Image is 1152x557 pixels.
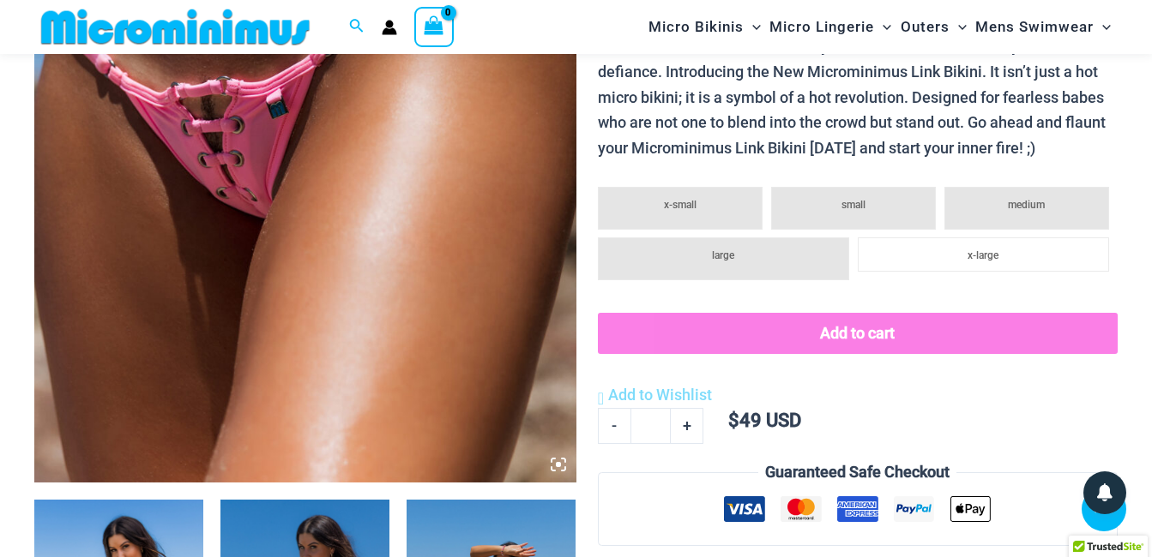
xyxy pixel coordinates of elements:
[874,5,891,49] span: Menu Toggle
[841,199,866,211] span: small
[901,5,950,49] span: Outers
[1094,5,1111,49] span: Menu Toggle
[858,237,1109,272] li: x-large
[34,8,317,46] img: MM SHOP LOGO FLAT
[758,459,956,485] legend: Guaranteed Safe Checkout
[644,5,765,49] a: Micro BikinisMenu ToggleMenu Toggle
[598,382,712,408] a: Add to Wishlist
[598,237,849,280] li: large
[414,7,454,46] a: View Shopping Cart, empty
[608,386,712,404] span: Add to Wishlist
[349,16,365,38] a: Search icon link
[765,5,896,49] a: Micro LingerieMenu ToggleMenu Toggle
[728,410,801,431] bdi: 49 USD
[598,187,763,230] li: x-small
[664,199,697,211] span: x-small
[382,20,397,35] a: Account icon link
[971,5,1115,49] a: Mens SwimwearMenu ToggleMenu Toggle
[642,3,1118,51] nav: Site Navigation
[598,313,1118,354] button: Add to cart
[944,187,1109,230] li: medium
[744,5,761,49] span: Menu Toggle
[975,5,1094,49] span: Mens Swimwear
[598,408,630,444] a: -
[671,408,703,444] a: +
[648,5,744,49] span: Micro Bikinis
[896,5,971,49] a: OutersMenu ToggleMenu Toggle
[630,408,671,444] input: Product quantity
[771,187,936,230] li: small
[1008,199,1045,211] span: medium
[712,249,734,261] span: large
[769,5,874,49] span: Micro Lingerie
[968,249,998,261] span: x-large
[950,5,967,49] span: Menu Toggle
[728,410,739,431] span: $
